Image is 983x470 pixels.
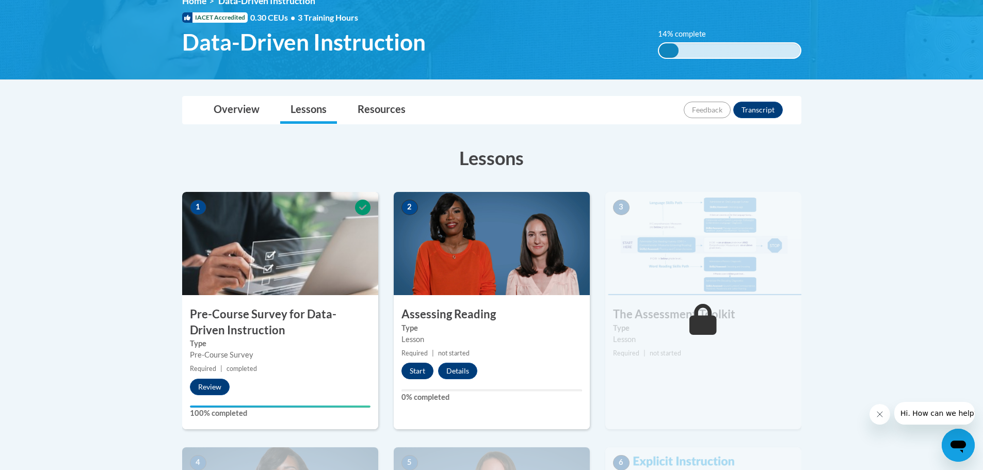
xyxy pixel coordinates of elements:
span: | [432,349,434,357]
span: • [291,12,295,22]
span: IACET Accredited [182,12,248,23]
span: | [220,365,222,372]
img: Course Image [605,192,801,295]
span: 3 Training Hours [298,12,358,22]
iframe: Close message [869,404,890,425]
div: 14% complete [659,43,679,58]
img: Course Image [394,192,590,295]
iframe: Message from company [894,402,975,425]
h3: Lessons [182,145,801,171]
a: Lessons [280,96,337,124]
h3: Assessing Reading [394,306,590,322]
label: Type [613,322,794,334]
div: Your progress [190,406,370,408]
button: Review [190,379,230,395]
span: Required [613,349,639,357]
div: Pre-Course Survey [190,349,370,361]
label: Type [401,322,582,334]
span: Data-Driven Instruction [182,28,426,56]
span: 1 [190,200,206,215]
button: Transcript [733,102,783,118]
label: Type [190,338,370,349]
div: Lesson [401,334,582,345]
button: Start [401,363,433,379]
button: Feedback [684,102,731,118]
span: Hi. How can we help? [6,7,84,15]
span: Required [190,365,216,372]
label: 100% completed [190,408,370,419]
span: Required [401,349,428,357]
img: Course Image [182,192,378,295]
a: Overview [203,96,270,124]
h3: The Assessment Toolkit [605,306,801,322]
button: Details [438,363,477,379]
a: Resources [347,96,416,124]
label: 0% completed [401,392,582,403]
span: | [643,349,646,357]
div: Lesson [613,334,794,345]
span: 0.30 CEUs [250,12,298,23]
h3: Pre-Course Survey for Data-Driven Instruction [182,306,378,338]
span: completed [227,365,257,372]
iframe: Button to launch messaging window [942,429,975,462]
label: 14% complete [658,28,717,40]
span: 2 [401,200,418,215]
span: 3 [613,200,630,215]
span: not started [650,349,681,357]
span: not started [438,349,470,357]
